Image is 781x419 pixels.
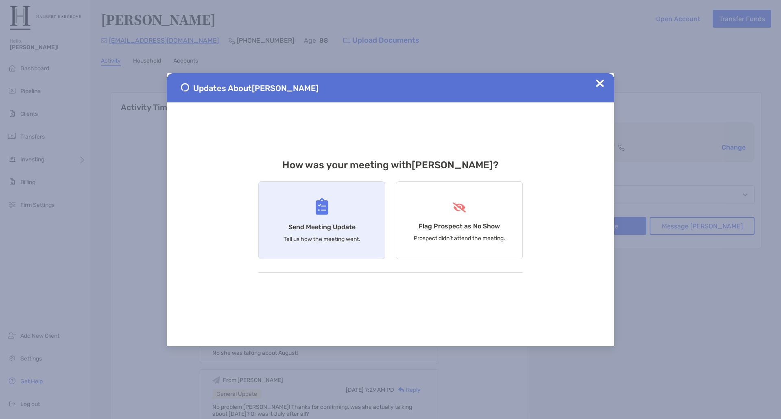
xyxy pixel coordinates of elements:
[181,83,189,91] img: Send Meeting Update 1
[452,202,467,213] img: Flag Prospect as No Show
[258,159,523,171] h3: How was your meeting with [PERSON_NAME] ?
[284,236,360,243] p: Tell us how the meeting went.
[419,222,500,230] h4: Flag Prospect as No Show
[193,83,319,93] span: Updates About [PERSON_NAME]
[288,223,356,231] h4: Send Meeting Update
[414,235,505,242] p: Prospect didn’t attend the meeting.
[316,198,328,215] img: Send Meeting Update
[596,79,604,87] img: Close Updates Zoe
